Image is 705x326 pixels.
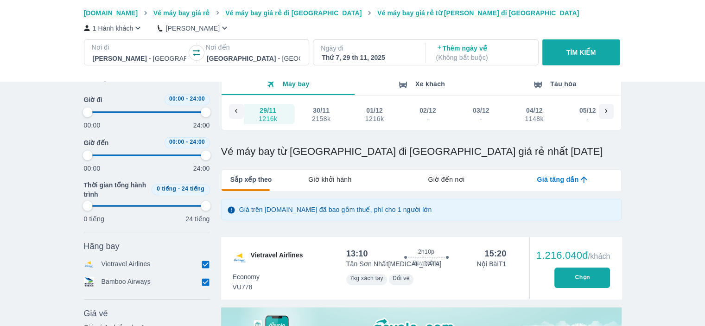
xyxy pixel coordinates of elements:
button: Chọn [554,268,610,288]
div: 02/12 [419,106,436,115]
span: 24 tiếng [182,185,204,192]
p: Nội Bài T1 [476,259,506,268]
p: 24:00 [193,121,210,130]
span: VU778 [233,282,260,292]
span: Đổi vé [393,275,410,281]
p: Thêm ngày về [436,44,530,62]
span: Giá vé [84,308,108,319]
h1: Vé máy bay từ [GEOGRAPHIC_DATA] đi [GEOGRAPHIC_DATA] giá rẻ nhất [DATE] [221,145,622,158]
p: Nơi đi [92,43,187,52]
p: 00:00 [84,121,101,130]
span: Sắp xếp theo [230,175,272,184]
span: /khách [588,252,610,260]
p: Tân Sơn Nhất [MEDICAL_DATA] [346,259,442,268]
span: 0 tiếng [157,185,176,192]
div: - [580,115,596,122]
div: 13:10 [346,248,368,259]
p: ( Không bắt buộc ) [436,53,530,62]
span: Vé máy bay giá rẻ đi [GEOGRAPHIC_DATA] [225,9,362,17]
p: Giá trên [DOMAIN_NAME] đã bao gồm thuế, phí cho 1 người lớn [239,205,432,214]
div: lab API tabs example [272,170,621,189]
div: 04/12 [526,106,543,115]
div: Thứ 7, 29 th 11, 2025 [322,53,415,62]
p: Bamboo Airways [102,277,151,287]
div: 05/12 [579,106,596,115]
span: 7kg xách tay [350,275,383,281]
p: 1 Hành khách [93,24,133,33]
span: Vietravel Airlines [251,250,303,265]
span: Thời gian tổng hành trình [84,180,148,199]
div: 1216k [365,115,384,122]
span: Giờ khởi hành [308,175,351,184]
span: - [178,185,180,192]
span: 24:00 [190,96,205,102]
span: [DOMAIN_NAME] [84,9,138,17]
span: Giá tăng dần [537,175,578,184]
nav: breadcrumb [84,8,622,18]
span: 00:00 [169,96,184,102]
span: 2h10p [418,248,434,256]
span: - [186,139,188,145]
p: Vietravel Airlines [102,259,151,269]
p: TÌM KIẾM [566,48,596,57]
span: Hãng bay [84,241,120,252]
p: 24:00 [193,164,210,173]
div: 1216k [259,115,277,122]
div: - [473,115,489,122]
img: VU [232,250,247,265]
span: Vé máy bay giá rẻ từ [PERSON_NAME] đi [GEOGRAPHIC_DATA] [377,9,579,17]
div: 2158k [312,115,330,122]
button: 1 Hành khách [84,23,143,33]
div: 1148k [525,115,543,122]
span: 00:00 [169,139,184,145]
div: 29/11 [260,106,276,115]
span: Giờ đến [84,138,109,147]
p: Ngày đi [321,44,416,53]
p: 24 tiếng [185,214,210,224]
div: 1.216.040đ [536,250,610,261]
p: 0 tiếng [84,214,104,224]
div: 03/12 [473,106,489,115]
p: [PERSON_NAME] [165,24,220,33]
div: 30/11 [313,106,330,115]
p: Nơi đến [206,43,301,52]
span: Máy bay [283,80,310,88]
span: Vé máy bay giá rẻ [153,9,210,17]
span: Tàu hỏa [550,80,577,88]
span: Giờ đi [84,95,102,104]
span: Economy [233,272,260,281]
span: Giờ đến nơi [428,175,464,184]
button: [PERSON_NAME] [158,23,229,33]
div: 01/12 [366,106,383,115]
span: Xe khách [415,80,445,88]
button: TÌM KIẾM [542,39,620,65]
span: - [186,96,188,102]
div: 15:20 [484,248,506,259]
div: - [420,115,436,122]
p: 00:00 [84,164,101,173]
span: 24:00 [190,139,205,145]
